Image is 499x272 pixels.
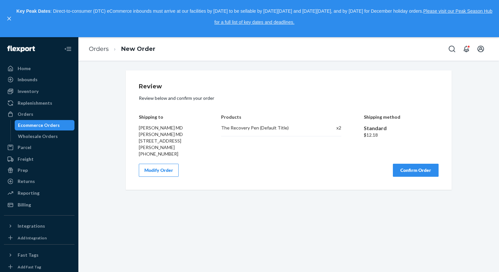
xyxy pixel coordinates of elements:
[364,132,439,138] div: $12.18
[18,235,47,241] div: Add Integration
[18,122,60,128] div: Ecommerce Orders
[4,250,74,260] button: Fast Tags
[4,86,74,97] a: Inventory
[15,120,75,130] a: Ecommerce Orders
[18,133,58,140] div: Wholesale Orders
[4,200,74,210] a: Billing
[84,39,161,59] ol: breadcrumbs
[18,88,39,95] div: Inventory
[18,100,52,106] div: Replenishments
[18,167,28,174] div: Prep
[18,202,31,208] div: Billing
[4,109,74,119] a: Orders
[4,98,74,108] a: Replenishments
[18,144,31,151] div: Parcel
[460,42,473,55] button: Open notifications
[16,6,493,28] p: : Direct-to-consumer (DTC) eCommerce inbounds must arrive at our facilities by [DATE] to be sella...
[89,45,109,53] a: Orders
[214,8,492,25] a: Please visit our Peak Season Hub for a full list of key dates and deadlines.
[474,42,487,55] button: Open account menu
[139,95,439,101] p: Review below and confirm your order
[6,15,12,22] button: close,
[322,125,341,131] div: x 2
[7,46,35,52] img: Flexport logo
[4,165,74,175] a: Prep
[61,42,74,55] button: Close Navigation
[4,263,74,271] a: Add Fast Tag
[15,131,75,142] a: Wholesale Orders
[4,188,74,198] a: Reporting
[364,125,439,132] div: Standard
[18,178,35,185] div: Returns
[18,156,34,162] div: Freight
[139,114,199,119] h4: Shipping to
[221,125,315,131] div: The Recovery Pen (Default Title)
[18,111,33,117] div: Orders
[4,176,74,187] a: Returns
[445,42,459,55] button: Open Search Box
[139,125,183,150] span: [PERSON_NAME] MD [PERSON_NAME] MD [STREET_ADDRESS][PERSON_NAME]
[4,154,74,164] a: Freight
[221,114,341,119] h4: Products
[4,234,74,242] a: Add Integration
[18,76,38,83] div: Inbounds
[18,65,31,72] div: Home
[364,114,439,119] h4: Shipping method
[139,151,199,157] div: [PHONE_NUMBER]
[18,252,39,258] div: Fast Tags
[16,8,50,14] strong: Key Peak Dates
[121,45,155,53] a: New Order
[18,264,41,270] div: Add Fast Tag
[4,142,74,153] a: Parcel
[18,223,45,229] div: Integrations
[4,221,74,231] button: Integrations
[4,63,74,74] a: Home
[139,83,439,90] h1: Review
[393,164,439,177] button: Confirm Order
[18,190,40,196] div: Reporting
[4,74,74,85] a: Inbounds
[139,164,179,177] button: Modify Order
